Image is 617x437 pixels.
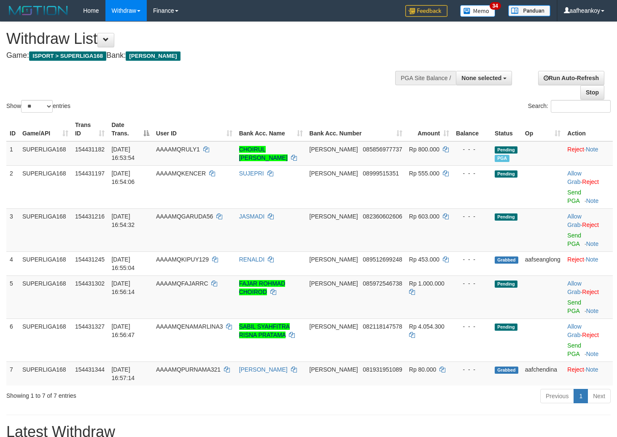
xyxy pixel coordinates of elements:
[363,213,402,220] span: Copy 082360602606 to clipboard
[6,165,19,208] td: 2
[19,165,72,208] td: SUPERLIGA168
[108,117,152,141] th: Date Trans.: activate to sort column descending
[75,256,105,263] span: 154431245
[586,351,599,357] a: Note
[522,251,564,275] td: aafseanglong
[586,256,598,263] a: Note
[586,146,598,153] a: Note
[239,323,290,338] a: SABIL SYAHFITRA RISNA PRATAMA
[460,5,496,17] img: Button%20Memo.svg
[310,323,358,330] span: [PERSON_NAME]
[239,256,265,263] a: RENALDI
[456,169,488,178] div: - - -
[6,275,19,318] td: 5
[363,280,402,287] span: Copy 085972546738 to clipboard
[6,208,19,251] td: 3
[456,255,488,264] div: - - -
[310,170,358,177] span: [PERSON_NAME]
[564,165,613,208] td: ·
[6,30,403,47] h1: Withdraw List
[111,280,135,295] span: [DATE] 16:56:14
[495,170,517,178] span: Pending
[310,146,358,153] span: [PERSON_NAME]
[409,366,436,373] span: Rp 80.000
[310,213,358,220] span: [PERSON_NAME]
[564,361,613,386] td: ·
[19,117,72,141] th: Game/API: activate to sort column ascending
[567,323,582,338] span: ·
[75,213,105,220] span: 154431216
[75,280,105,287] span: 154431302
[564,208,613,251] td: ·
[567,323,581,338] a: Allow Grab
[126,51,180,61] span: [PERSON_NAME]
[567,366,584,373] a: Reject
[239,213,265,220] a: JASMADI
[75,146,105,153] span: 154431182
[453,117,491,141] th: Balance
[567,146,584,153] a: Reject
[409,256,439,263] span: Rp 453.000
[6,51,403,60] h4: Game: Bank:
[567,170,581,185] a: Allow Grab
[495,213,517,221] span: Pending
[582,332,599,338] a: Reject
[538,71,604,85] a: Run Auto-Refresh
[495,324,517,331] span: Pending
[406,117,453,141] th: Amount: activate to sort column ascending
[239,170,264,177] a: SUJEPRI
[567,280,582,295] span: ·
[363,323,402,330] span: Copy 082118147578 to clipboard
[156,256,209,263] span: AAAAMQKIPUY129
[363,366,402,373] span: Copy 081931951089 to clipboard
[574,389,588,403] a: 1
[587,389,611,403] a: Next
[19,251,72,275] td: SUPERLIGA168
[586,240,599,247] a: Note
[306,117,406,141] th: Bank Acc. Number: activate to sort column ascending
[239,280,286,295] a: FAJAR ROHMAD CHOIROD
[586,366,598,373] a: Note
[456,279,488,288] div: - - -
[409,170,439,177] span: Rp 555.000
[567,170,582,185] span: ·
[19,141,72,166] td: SUPERLIGA168
[586,197,599,204] a: Note
[153,117,236,141] th: User ID: activate to sort column ascending
[395,71,456,85] div: PGA Site Balance /
[456,365,488,374] div: - - -
[564,117,613,141] th: Action
[111,256,135,271] span: [DATE] 16:55:04
[6,100,70,113] label: Show entries
[567,342,581,357] a: Send PGA
[567,232,581,247] a: Send PGA
[19,318,72,361] td: SUPERLIGA168
[456,212,488,221] div: - - -
[528,100,611,113] label: Search:
[582,178,599,185] a: Reject
[491,117,522,141] th: Status
[564,141,613,166] td: ·
[19,208,72,251] td: SUPERLIGA168
[495,155,509,162] span: Marked by aafounsreynich
[567,213,581,228] a: Allow Grab
[6,388,251,400] div: Showing 1 to 7 of 7 entries
[495,367,518,374] span: Grabbed
[522,117,564,141] th: Op: activate to sort column ascending
[111,213,135,228] span: [DATE] 16:54:32
[363,146,402,153] span: Copy 085856977737 to clipboard
[156,213,213,220] span: AAAAMQGARUDA56
[409,146,439,153] span: Rp 800.000
[236,117,306,141] th: Bank Acc. Name: activate to sort column ascending
[564,318,613,361] td: ·
[405,5,447,17] img: Feedback.jpg
[75,170,105,177] span: 154431197
[508,5,550,16] img: panduan.png
[363,256,402,263] span: Copy 089512699248 to clipboard
[567,280,581,295] a: Allow Grab
[310,280,358,287] span: [PERSON_NAME]
[495,256,518,264] span: Grabbed
[409,280,445,287] span: Rp 1.000.000
[582,221,599,228] a: Reject
[490,2,501,10] span: 34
